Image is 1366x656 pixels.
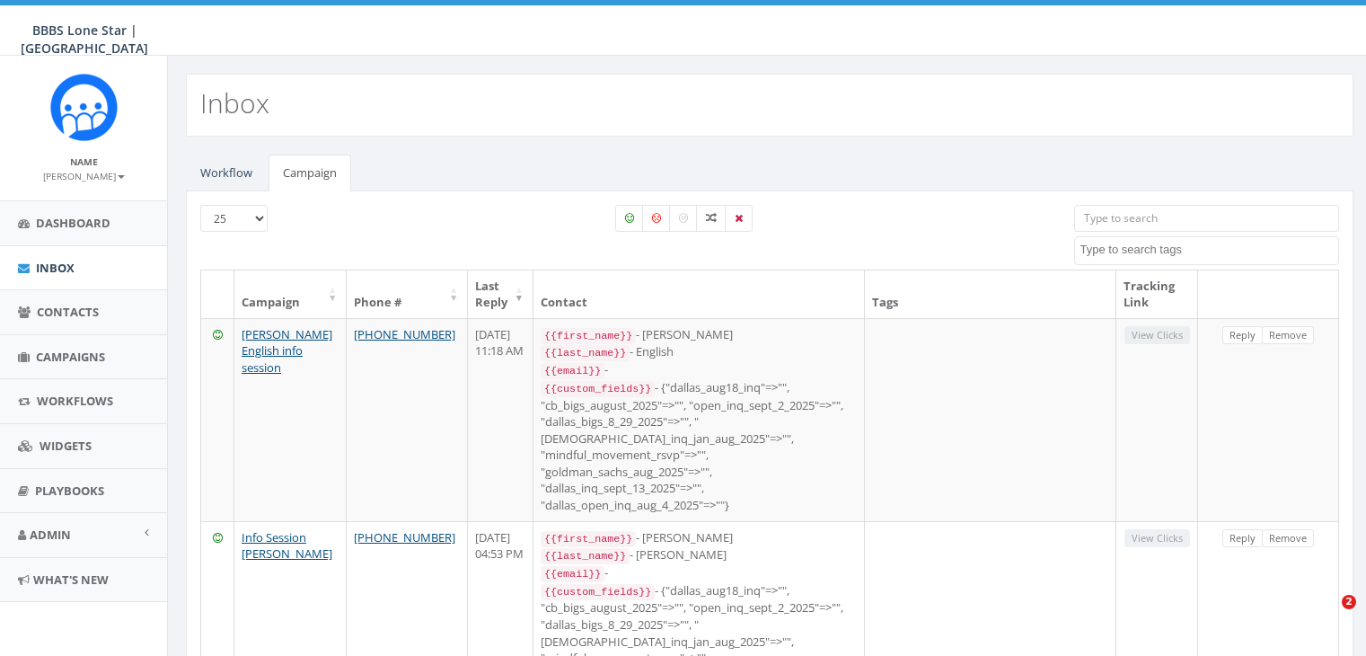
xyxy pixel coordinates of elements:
[541,326,857,344] div: - [PERSON_NAME]
[1262,529,1314,548] a: Remove
[1305,595,1348,638] iframe: Intercom live chat
[37,393,113,409] span: Workflows
[1074,205,1339,232] input: Type to search
[468,270,533,318] th: Last Reply: activate to sort column ascending
[541,564,857,582] div: -
[541,531,636,547] code: {{first_name}}
[541,363,604,379] code: {{email}}
[40,438,92,454] span: Widgets
[269,155,351,191] a: Campaign
[36,260,75,276] span: Inbox
[242,529,332,563] a: Info Session [PERSON_NAME]
[30,527,71,543] span: Admin
[642,205,671,232] label: Negative
[354,326,455,342] a: [PHONE_NUMBER]
[541,328,636,344] code: {{first_name}}
[36,215,110,231] span: Dashboard
[541,529,857,547] div: - [PERSON_NAME]
[1116,270,1198,318] th: Tracking Link
[33,572,109,588] span: What's New
[541,343,857,361] div: - English
[541,548,630,564] code: {{last_name}}
[1080,242,1338,258] textarea: Search
[541,379,857,514] div: - {"dallas_aug18_inq"=>"", "cb_bigs_august_2025"=>"", "open_inq_sept_2_2025"=>"", "dallas_bigs_8_...
[865,270,1116,318] th: Tags
[50,74,118,141] img: Rally_Corp_Icon.png
[36,349,105,365] span: Campaigns
[1342,595,1356,609] span: 2
[70,155,98,168] small: Name
[541,584,655,600] code: {{custom_fields}}
[1222,326,1263,345] a: Reply
[43,170,125,182] small: [PERSON_NAME]
[43,167,125,183] a: [PERSON_NAME]
[35,483,104,499] span: Playbooks
[541,381,655,397] code: {{custom_fields}}
[533,270,865,318] th: Contact
[347,270,468,318] th: Phone #: activate to sort column ascending
[696,205,727,232] label: Mixed
[541,345,630,361] code: {{last_name}}
[1222,529,1263,548] a: Reply
[186,155,267,191] a: Workflow
[354,529,455,545] a: [PHONE_NUMBER]
[541,361,857,379] div: -
[242,326,332,376] a: [PERSON_NAME] English info session
[1262,326,1314,345] a: Remove
[234,270,347,318] th: Campaign: activate to sort column ascending
[669,205,698,232] label: Neutral
[37,304,99,320] span: Contacts
[725,205,753,232] label: Removed
[200,88,269,118] h2: Inbox
[541,566,604,582] code: {{email}}
[541,546,857,564] div: - [PERSON_NAME]
[615,205,644,232] label: Positive
[468,318,533,521] td: [DATE] 11:18 AM
[21,22,148,57] span: BBBS Lone Star | [GEOGRAPHIC_DATA]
